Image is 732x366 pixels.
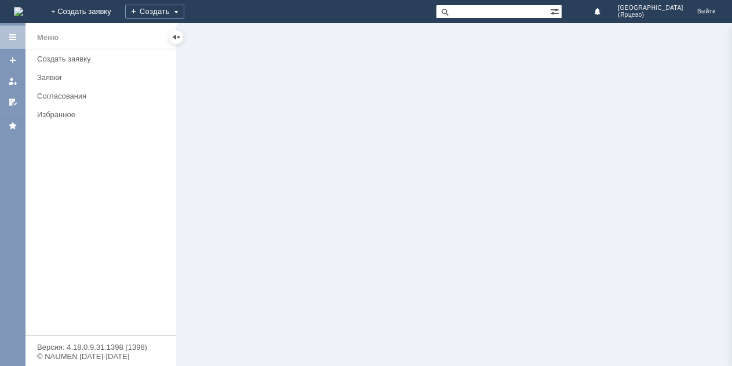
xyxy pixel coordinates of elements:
div: Создать заявку [37,55,169,63]
div: © NAUMEN [DATE]-[DATE] [37,353,165,360]
div: Создать [125,5,184,19]
a: Заявки [32,68,174,86]
span: (Ярцево) [618,12,683,19]
a: Мои согласования [3,93,22,111]
div: Скрыть меню [169,30,183,44]
div: Меню [37,31,59,45]
a: Мои заявки [3,72,22,90]
span: Расширенный поиск [550,5,562,16]
div: Согласования [37,92,169,100]
a: Создать заявку [3,51,22,70]
a: Согласования [32,87,174,105]
div: Заявки [37,73,169,82]
a: Создать заявку [32,50,174,68]
a: Перейти на домашнюю страницу [14,7,23,16]
div: Версия: 4.18.0.9.31.1398 (1398) [37,343,165,351]
img: logo [14,7,23,16]
div: Избранное [37,110,156,119]
span: [GEOGRAPHIC_DATA] [618,5,683,12]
